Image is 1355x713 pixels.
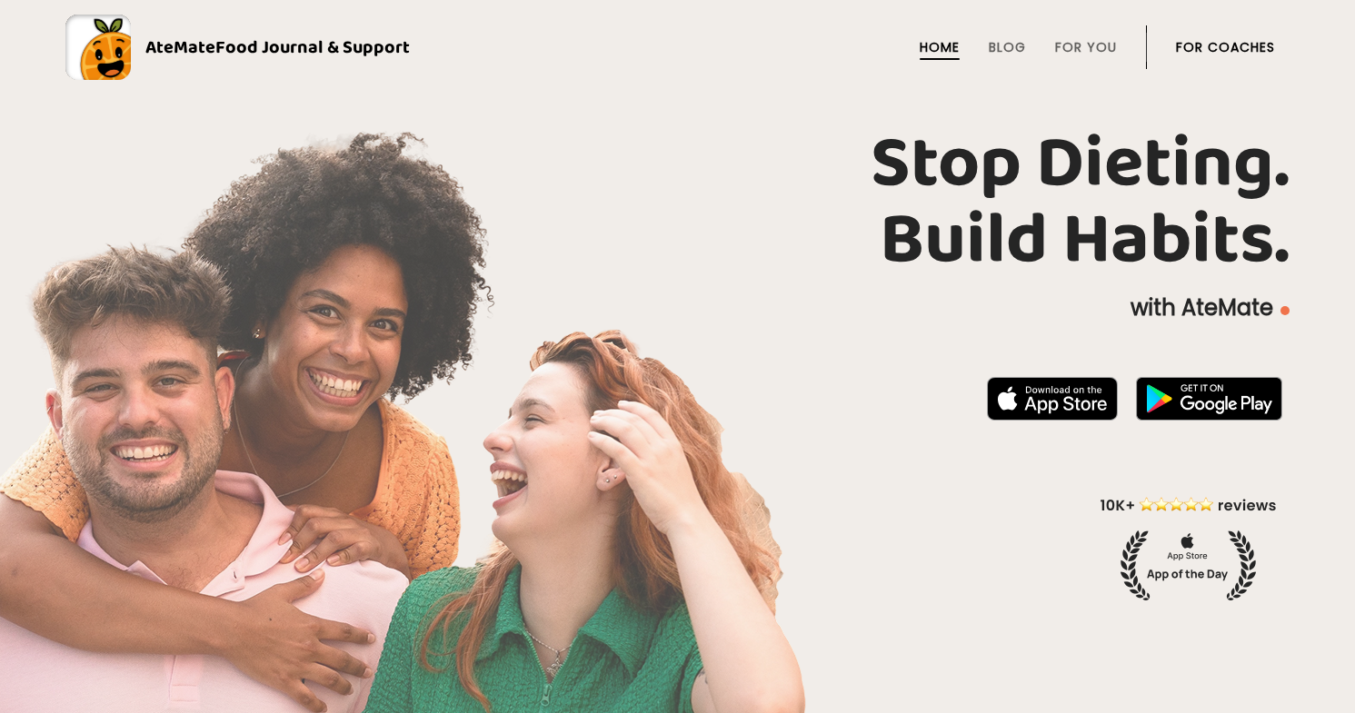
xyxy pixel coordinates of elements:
[215,33,410,62] span: Food Journal & Support
[131,33,410,62] div: AteMate
[1087,494,1290,600] img: home-hero-appoftheday.png
[1055,40,1117,54] a: For You
[1136,377,1282,421] img: badge-download-google.png
[65,293,1290,322] p: with AteMate
[1176,40,1275,54] a: For Coaches
[987,377,1118,421] img: badge-download-apple.svg
[989,40,1026,54] a: Blog
[65,15,1290,80] a: AteMateFood Journal & Support
[920,40,960,54] a: Home
[65,126,1290,279] h1: Stop Dieting. Build Habits.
